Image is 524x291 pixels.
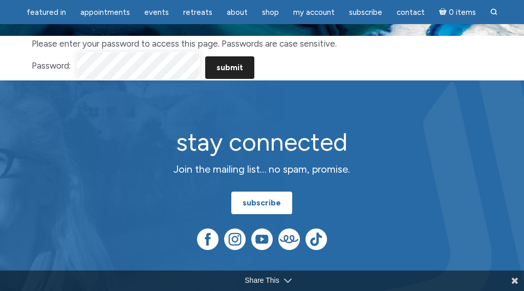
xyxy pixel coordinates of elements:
[287,3,341,23] a: My Account
[144,8,169,17] span: Events
[111,129,413,156] h2: stay connected
[349,8,382,17] span: Subscribe
[231,192,292,214] a: subscribe
[278,228,300,250] img: Teespring
[221,3,254,23] a: About
[20,3,72,23] a: featured in
[227,8,248,17] span: About
[390,3,431,23] a: Contact
[80,8,130,17] span: Appointments
[293,8,335,17] span: My Account
[27,8,66,17] span: featured in
[111,161,413,177] p: Join the mailing list… no spam, promise.
[177,3,219,23] a: Retreats
[439,8,449,17] i: Cart
[32,58,71,74] label: Password:
[138,3,175,23] a: Events
[449,9,476,16] span: 0 items
[32,36,492,80] form: Please enter your password to access this page. Passwords are case sensitive.
[262,8,279,17] span: Shop
[197,228,219,250] img: Facebook
[433,2,482,23] a: Cart0 items
[224,228,246,250] img: Instagram
[343,3,388,23] a: Subscribe
[183,8,212,17] span: Retreats
[256,3,285,23] a: Shop
[305,228,327,250] img: TikTok
[74,3,136,23] a: Appointments
[397,8,425,17] span: Contact
[251,228,273,250] img: YouTube
[205,56,254,79] input: Submit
